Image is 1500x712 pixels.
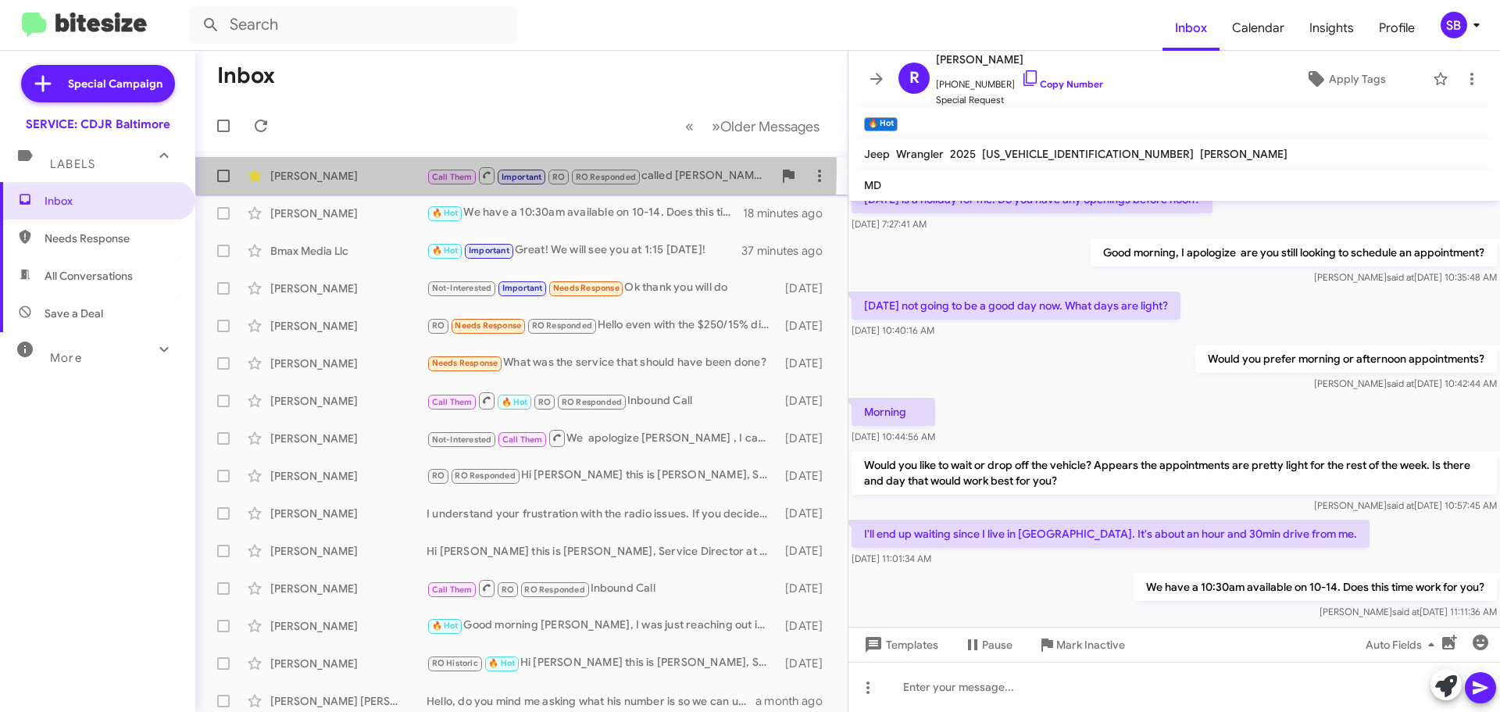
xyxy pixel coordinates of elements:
span: Save a Deal [45,306,103,321]
span: [DATE] 10:40:16 AM [852,324,934,336]
span: [PHONE_NUMBER] [936,69,1103,92]
div: Hi [PERSON_NAME] this is [PERSON_NAME], Service Director at Ourisman CDJR of [GEOGRAPHIC_DATA]. J... [427,543,777,559]
div: SB [1441,12,1467,38]
span: RO [432,470,445,481]
span: Important [469,245,509,256]
span: RO Responded [524,585,584,595]
span: [PERSON_NAME] [DATE] 10:57:45 AM [1314,499,1497,511]
button: Templates [848,631,951,659]
div: [PERSON_NAME] [270,206,427,221]
span: RO Historic [432,658,478,668]
div: 18 minutes ago [743,206,835,221]
div: [PERSON_NAME] [270,393,427,409]
div: [PERSON_NAME] [270,281,427,296]
span: Call Them [432,397,473,407]
span: RO Responded [455,470,515,481]
div: [DATE] [777,543,835,559]
span: 🔥 Hot [502,397,528,407]
span: Older Messages [720,118,820,135]
span: MD [864,178,881,192]
p: I'll end up waiting since I live in [GEOGRAPHIC_DATA]. It's about an hour and 30min drive from me. [852,520,1370,548]
h1: Inbox [217,63,275,88]
div: a month ago [755,693,835,709]
div: I understand your frustration with the radio issues. If you decide to change your mind about serv... [427,506,777,521]
span: Templates [861,631,938,659]
div: Good morning [PERSON_NAME], I was just reaching out incase you have not been sent the current oil... [427,617,777,635]
a: Special Campaign [21,65,175,102]
span: More [50,351,82,365]
div: [DATE] [777,468,835,484]
span: Important [502,172,542,182]
div: Hello even with the $250/15% discount I still cannot afford to pay well over $2000 for front and ... [427,317,777,335]
span: RO [502,585,514,595]
p: [DATE] not going to be a good day now. What days are light? [852,292,1180,320]
button: Apply Tags [1265,65,1425,93]
div: [PERSON_NAME] [270,543,427,559]
span: said at [1387,271,1414,283]
nav: Page navigation example [677,110,829,142]
span: Not-Interested [432,435,492,445]
div: Inbound Call [427,578,777,598]
div: 37 minutes ago [741,243,835,259]
span: Call Them [502,435,543,445]
div: Hi [PERSON_NAME] this is [PERSON_NAME], Service Director at Ourisman CDJR of [GEOGRAPHIC_DATA]. J... [427,467,777,485]
a: Insights [1297,5,1366,51]
span: 2025 [950,147,976,161]
div: [PERSON_NAME] [270,618,427,634]
span: 🔥 Hot [488,658,515,668]
div: Bmax Media Llc [270,243,427,259]
a: Profile [1366,5,1427,51]
div: [PERSON_NAME] [PERSON_NAME] [270,693,427,709]
div: [DATE] [777,356,835,371]
div: [PERSON_NAME] [270,168,427,184]
span: [DATE] 11:01:34 AM [852,553,931,564]
p: Would you prefer morning or afternoon appointments? [1195,345,1497,373]
button: Auto Fields [1353,631,1453,659]
span: Not-Interested [432,283,492,293]
div: [DATE] [777,656,835,671]
span: Mark Inactive [1056,631,1125,659]
div: [DATE] [777,431,835,446]
a: Copy Number [1021,78,1103,90]
span: said at [1392,606,1420,617]
button: Next [702,110,829,142]
span: Auto Fields [1366,631,1441,659]
div: [DATE] [777,393,835,409]
div: Great! We will see you at 1:15 [DATE]! [427,242,741,259]
div: Hi [PERSON_NAME] this is [PERSON_NAME], Service Director at Ourisman CDJR of [GEOGRAPHIC_DATA]. J... [427,654,777,672]
button: SB [1427,12,1483,38]
div: [PERSON_NAME] [270,506,427,521]
a: Inbox [1162,5,1220,51]
span: » [712,116,720,136]
span: [PERSON_NAME] [936,50,1103,69]
span: [PERSON_NAME] [1200,147,1287,161]
span: RO [432,320,445,331]
span: 🔥 Hot [432,245,459,256]
button: Previous [676,110,703,142]
p: Would you like to wait or drop off the vehicle? Appears the appointments are pretty light for the... [852,451,1497,495]
span: Inbox [45,193,177,209]
span: [PERSON_NAME] [DATE] 11:11:36 AM [1320,606,1497,617]
span: [DATE] 7:27:41 AM [852,218,927,230]
div: [PERSON_NAME] [270,581,427,596]
span: Jeep [864,147,890,161]
div: [PERSON_NAME] [270,318,427,334]
span: Needs Response [455,320,521,331]
span: RO Responded [576,172,636,182]
span: RO [538,397,551,407]
div: [DATE] [777,581,835,596]
div: [DATE] [777,281,835,296]
span: RO Responded [532,320,592,331]
span: said at [1387,499,1414,511]
a: Calendar [1220,5,1297,51]
div: We apologize [PERSON_NAME] , I can have your advisor call you ASAP . [427,428,777,448]
div: [PERSON_NAME] [270,468,427,484]
span: Call Them [432,585,473,595]
span: Special Request [936,92,1103,108]
button: Mark Inactive [1025,631,1137,659]
div: [DATE] [777,506,835,521]
span: R [909,66,920,91]
p: Morning [852,398,935,426]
